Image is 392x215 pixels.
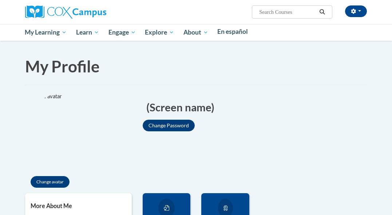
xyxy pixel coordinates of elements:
a: My Learning [20,24,72,41]
button: Change avatar [31,176,70,188]
a: Explore [140,24,179,41]
img: profile avatar [25,92,105,172]
a: En español [213,24,253,39]
span: En español [217,28,248,35]
div: Click to change the profile picture [25,92,105,172]
span: My Learning [25,28,67,37]
span: Learn [76,28,99,37]
span: Explore [145,28,174,37]
button: Search [317,8,328,16]
img: Cox Campus [25,5,106,19]
button: Change Password [143,120,195,131]
span: Engage [108,28,136,37]
a: Engage [104,24,140,41]
span: About [183,28,208,37]
a: Learn [71,24,104,41]
span: My Profile [25,57,100,76]
button: Account Settings [345,5,367,17]
i:  [319,9,325,15]
a: Cox Campus [25,8,106,15]
h5: More About Me [31,202,126,209]
input: Search Courses [258,8,317,16]
div: Main menu [20,24,373,41]
span: (Screen name) [146,100,214,115]
a: About [179,24,213,41]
